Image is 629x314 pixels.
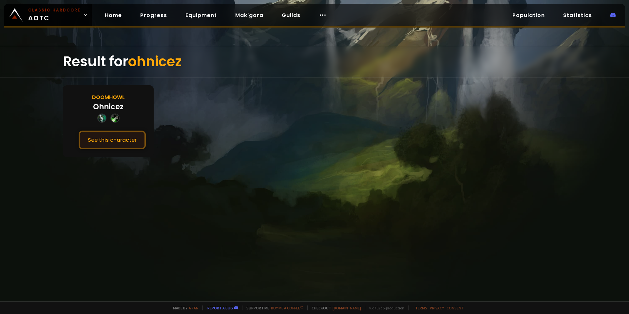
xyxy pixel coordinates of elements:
a: Home [100,9,127,22]
a: Privacy [430,305,444,310]
span: ohnicez [128,52,182,71]
span: Checkout [307,305,361,310]
span: Made by [169,305,199,310]
a: Equipment [180,9,222,22]
a: Consent [447,305,464,310]
a: Statistics [558,9,597,22]
span: Support me, [242,305,303,310]
small: Classic Hardcore [28,7,81,13]
a: Mak'gora [230,9,269,22]
a: a fan [189,305,199,310]
div: Ohnicez [93,101,124,112]
a: Guilds [276,9,306,22]
a: [DOMAIN_NAME] [333,305,361,310]
span: v. d752d5 - production [365,305,404,310]
div: Result for [63,46,566,77]
div: Doomhowl [92,93,125,101]
a: Progress [135,9,172,22]
a: Population [507,9,550,22]
a: Terms [415,305,427,310]
a: Buy me a coffee [271,305,303,310]
span: AOTC [28,7,81,23]
a: Report a bug [207,305,233,310]
a: Classic HardcoreAOTC [4,4,92,26]
button: See this character [79,131,146,149]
